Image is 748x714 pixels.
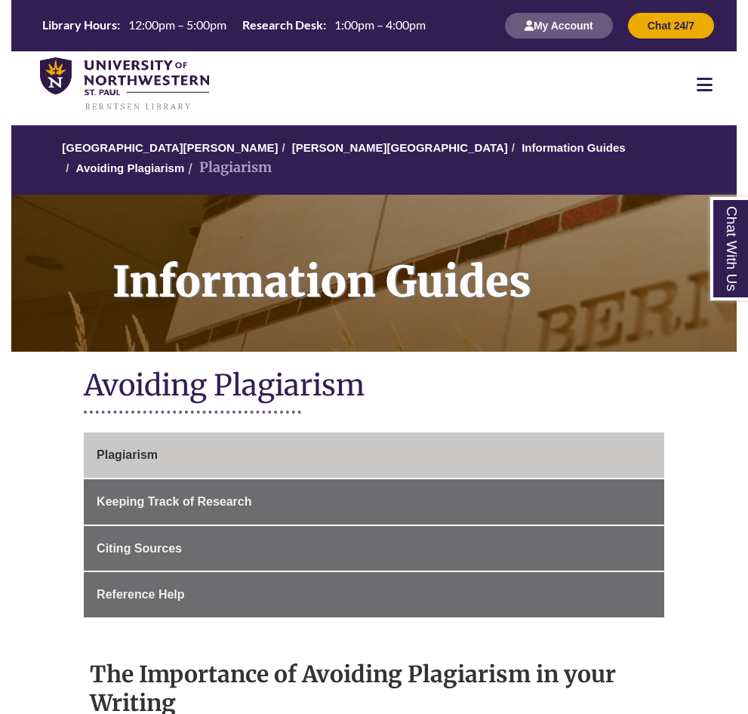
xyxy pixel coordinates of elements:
a: Plagiarism [84,432,664,478]
th: Library Hours: [36,17,122,33]
h1: Avoiding Plagiarism [84,367,664,407]
a: Information Guides [522,141,626,154]
span: Citing Sources [97,542,182,555]
table: Hours Today [36,17,432,33]
a: Information Guides [11,195,737,352]
span: Reference Help [97,588,185,601]
span: Plagiarism [97,448,158,461]
a: [GEOGRAPHIC_DATA][PERSON_NAME] [62,141,278,154]
div: Guide Page Menu [84,432,664,617]
button: My Account [505,13,613,38]
button: Chat 24/7 [628,13,714,38]
th: Research Desk: [236,17,328,33]
img: UNWSP Library Logo [40,57,209,111]
a: Reference Help [84,572,664,617]
a: Chat 24/7 [628,19,714,32]
span: Keeping Track of Research [97,495,251,508]
span: 1:00pm – 4:00pm [334,17,426,32]
a: [PERSON_NAME][GEOGRAPHIC_DATA] [292,141,508,154]
a: Hours Today [36,17,432,35]
span: 12:00pm – 5:00pm [128,17,226,32]
a: My Account [505,19,613,32]
a: Keeping Track of Research [84,479,664,525]
a: Citing Sources [84,526,664,571]
li: Plagiarism [184,157,272,179]
h1: Information Guides [96,195,737,332]
a: Avoiding Plagiarism [76,162,185,174]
